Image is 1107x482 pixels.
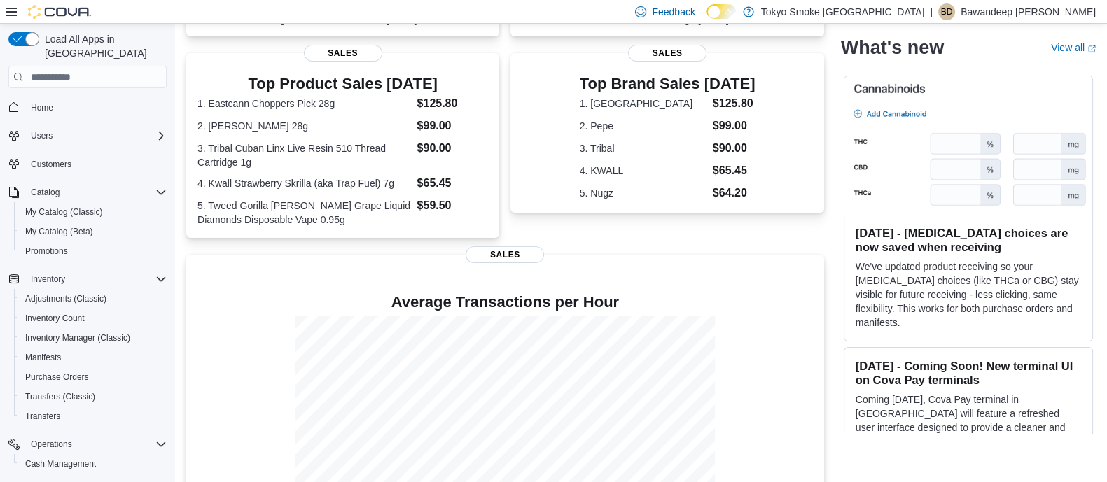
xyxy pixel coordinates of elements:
[580,76,756,92] h3: Top Brand Sales [DATE]
[14,328,172,348] button: Inventory Manager (Classic)
[3,126,172,146] button: Users
[3,269,172,289] button: Inventory
[466,246,544,263] span: Sales
[713,185,756,201] dd: $64.20
[941,3,953,20] span: BD
[580,164,707,178] dt: 4. KWALL
[20,369,167,385] span: Purchase Orders
[14,367,172,387] button: Purchase Orders
[856,260,1081,329] p: We've updated product receiving so your [MEDICAL_DATA] choices (like THCa or CBG) stay visible fo...
[25,313,85,324] span: Inventory Count
[20,310,167,327] span: Inventory Count
[20,408,167,425] span: Transfers
[20,310,90,327] a: Inventory Count
[3,183,172,202] button: Catalog
[930,3,933,20] p: |
[25,206,103,218] span: My Catalog (Classic)
[20,243,167,260] span: Promotions
[713,162,756,179] dd: $65.45
[14,222,172,241] button: My Catalog (Beta)
[31,187,60,198] span: Catalog
[20,290,167,307] span: Adjustments (Classic)
[197,76,488,92] h3: Top Product Sales [DATE]
[20,204,167,220] span: My Catalog (Classic)
[417,140,489,157] dd: $90.00
[713,118,756,134] dd: $99.00
[25,127,167,144] span: Users
[197,199,412,227] dt: 5. Tweed Gorilla [PERSON_NAME] Grape Liquid Diamonds Disposable Vape 0.95g
[197,119,412,133] dt: 2. [PERSON_NAME] 28g
[25,436,167,453] span: Operations
[25,271,71,288] button: Inventory
[14,202,172,222] button: My Catalog (Classic)
[14,289,172,309] button: Adjustments (Classic)
[20,223,167,240] span: My Catalog (Beta)
[197,294,813,311] h4: Average Transactions per Hour
[20,455,102,472] a: Cash Management
[25,352,61,363] span: Manifests
[14,406,172,426] button: Transfers
[938,3,955,20] div: Bawandeep Dhesi
[3,434,172,454] button: Operations
[841,36,944,59] h2: What's new
[713,140,756,157] dd: $90.00
[197,141,412,169] dt: 3. Tribal Cuban Linx Live Resin 510 Thread Cartridge 1g
[417,175,489,192] dd: $65.45
[856,392,1081,448] p: Coming [DATE], Cova Pay terminal in [GEOGRAPHIC_DATA] will feature a refreshed user interface des...
[20,329,167,346] span: Inventory Manager (Classic)
[628,45,706,62] span: Sales
[20,369,95,385] a: Purchase Orders
[25,99,59,116] a: Home
[580,97,707,111] dt: 1. [GEOGRAPHIC_DATA]
[20,290,112,307] a: Adjustments (Classic)
[14,454,172,474] button: Cash Management
[20,388,101,405] a: Transfers (Classic)
[20,243,74,260] a: Promotions
[580,186,707,200] dt: 5. Nugz
[20,223,99,240] a: My Catalog (Beta)
[856,226,1081,254] h3: [DATE] - [MEDICAL_DATA] choices are now saved when receiving
[304,45,382,62] span: Sales
[197,176,412,190] dt: 4. Kwall Strawberry Skrilla (aka Trap Fuel) 7g
[20,204,109,220] a: My Catalog (Classic)
[3,154,172,174] button: Customers
[25,156,77,173] a: Customers
[20,349,167,366] span: Manifests
[417,118,489,134] dd: $99.00
[20,329,136,346] a: Inventory Manager (Classic)
[417,95,489,112] dd: $125.80
[713,95,756,112] dd: $125.80
[25,226,93,237] span: My Catalog (Beta)
[20,388,167,405] span: Transfers (Classic)
[856,359,1081,387] h3: [DATE] - Coming Soon! New terminal UI on Cova Pay terminals
[706,4,736,19] input: Dark Mode
[31,274,65,285] span: Inventory
[25,98,167,115] span: Home
[25,411,60,422] span: Transfers
[580,141,707,155] dt: 3. Tribal
[3,97,172,117] button: Home
[25,246,68,257] span: Promotions
[20,349,67,366] a: Manifests
[961,3,1096,20] p: Bawandeep [PERSON_NAME]
[25,184,65,201] button: Catalog
[417,197,489,214] dd: $59.50
[25,184,167,201] span: Catalog
[14,309,172,328] button: Inventory Count
[1087,44,1096,52] svg: External link
[31,102,53,113] span: Home
[14,241,172,261] button: Promotions
[761,3,925,20] p: Tokyo Smoke [GEOGRAPHIC_DATA]
[14,387,172,406] button: Transfers (Classic)
[28,5,91,19] img: Cova
[25,293,106,304] span: Adjustments (Classic)
[31,159,71,170] span: Customers
[25,155,167,173] span: Customers
[25,271,167,288] span: Inventory
[25,127,58,144] button: Users
[20,408,66,425] a: Transfers
[31,439,72,450] span: Operations
[25,458,96,469] span: Cash Management
[1051,42,1096,53] a: View allExternal link
[580,119,707,133] dt: 2. Pepe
